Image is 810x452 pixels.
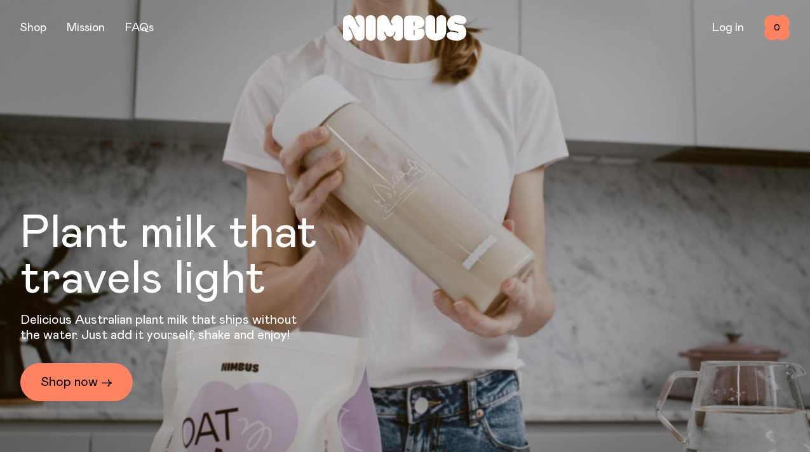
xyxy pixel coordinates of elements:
[20,211,386,302] h1: Plant milk that travels light
[764,15,790,41] button: 0
[125,22,154,34] a: FAQs
[20,363,133,401] a: Shop now →
[67,22,105,34] a: Mission
[20,312,305,343] p: Delicious Australian plant milk that ships without the water. Just add it yourself, shake and enjoy!
[712,22,744,34] a: Log In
